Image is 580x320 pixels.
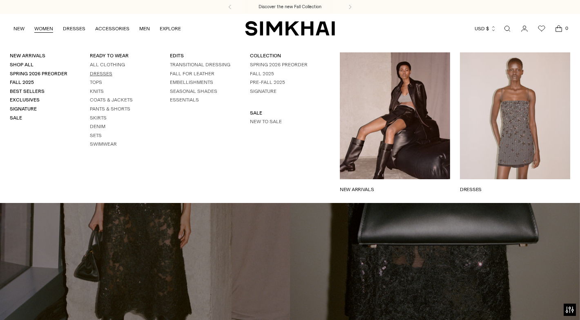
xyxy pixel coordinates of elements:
[563,25,570,32] span: 0
[95,20,129,38] a: ACCESSORIES
[533,20,550,37] a: Wishlist
[551,20,567,37] a: Open cart modal
[34,20,53,38] a: WOMEN
[475,20,496,38] button: USD $
[139,20,150,38] a: MEN
[160,20,181,38] a: EXPLORE
[259,4,321,10] a: Discover the new Fall Collection
[516,20,533,37] a: Go to the account page
[245,20,335,36] a: SIMKHAI
[13,20,25,38] a: NEW
[499,20,515,37] a: Open search modal
[63,20,85,38] a: DRESSES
